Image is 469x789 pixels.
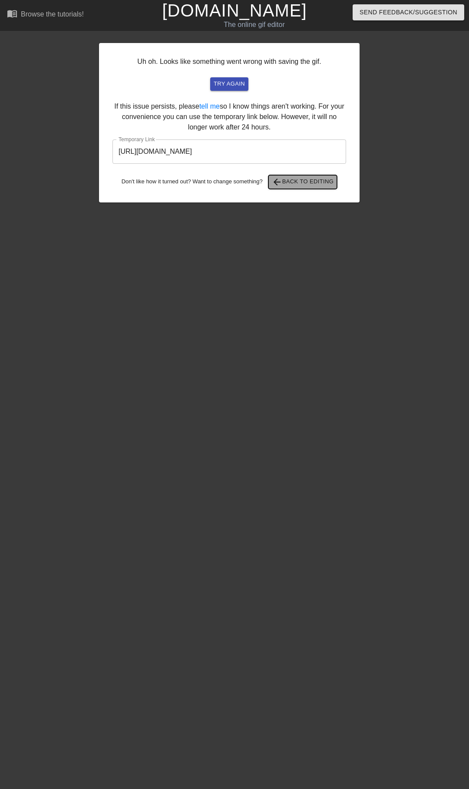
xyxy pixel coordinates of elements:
[112,175,346,189] div: Don't like how it turned out? Want to change something?
[7,8,84,22] a: Browse the tutorials!
[21,10,84,18] div: Browse the tutorials!
[7,8,17,19] span: menu_book
[272,177,282,187] span: arrow_back
[210,77,248,91] button: try again
[199,103,220,110] a: tell me
[268,175,337,189] button: Back to Editing
[99,43,360,202] div: Uh oh. Looks like something went wrong with saving the gif. If this issue persists, please so I k...
[112,139,346,164] input: bare
[272,177,334,187] span: Back to Editing
[353,4,464,20] button: Send Feedback/Suggestion
[214,79,245,89] span: try again
[360,7,457,18] span: Send Feedback/Suggestion
[161,20,348,30] div: The online gif editor
[162,1,307,20] a: [DOMAIN_NAME]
